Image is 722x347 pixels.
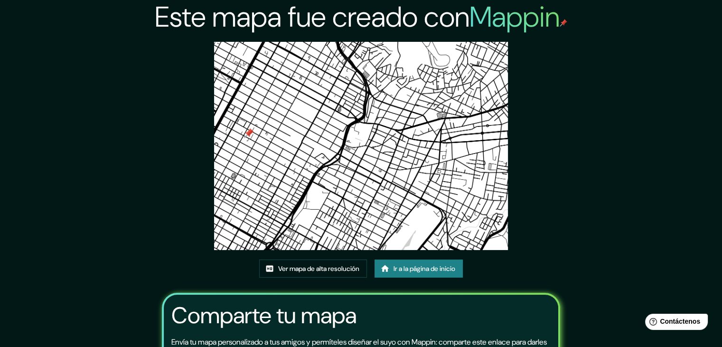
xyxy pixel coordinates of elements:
a: Ver mapa de alta resolución [259,260,367,278]
img: pin de mapeo [560,19,567,27]
img: created-map [214,42,508,250]
font: Ver mapa de alta resolución [278,264,359,273]
font: Ir a la página de inicio [394,264,455,273]
iframe: Lanzador de widgets de ayuda [638,310,712,337]
font: Comparte tu mapa [171,300,356,330]
a: Ir a la página de inicio [375,260,463,278]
